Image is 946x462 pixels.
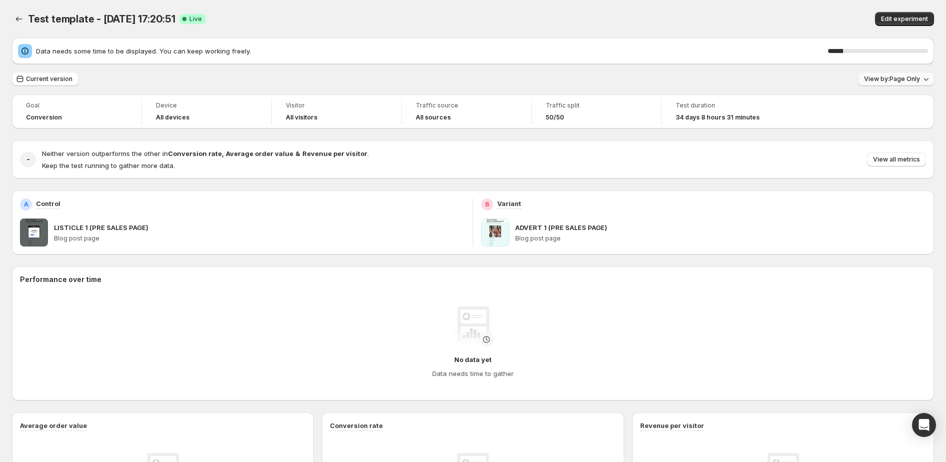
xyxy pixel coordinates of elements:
strong: , [222,149,224,157]
h4: Data needs time to gather [432,368,514,378]
span: Visitor [286,101,387,109]
span: Test duration [676,101,778,109]
p: Variant [497,198,521,208]
span: Conversion [26,113,62,121]
span: Goal [26,101,127,109]
h4: No data yet [454,354,492,364]
span: Neither version outperforms the other in . [42,149,369,157]
span: View all metrics [873,155,920,163]
h2: - [26,154,30,164]
a: DeviceAll devices [156,100,257,122]
span: Device [156,101,257,109]
span: Keep the test running to gather more data. [42,161,175,169]
h2: Performance over time [20,274,926,284]
span: Edit experiment [881,15,928,23]
h2: A [24,200,28,208]
a: Traffic sourceAll sources [416,100,517,122]
button: Current version [12,72,78,86]
span: Data needs some time to be displayed. You can keep working freely. [36,46,828,56]
h3: Revenue per visitor [640,420,704,430]
div: Open Intercom Messenger [912,413,936,437]
a: VisitorAll visitors [286,100,387,122]
span: View by: Page Only [864,75,920,83]
h4: All visitors [286,113,317,121]
span: Traffic split [546,101,647,109]
span: Current version [26,75,72,83]
p: Blog post page [54,234,465,242]
h4: All devices [156,113,189,121]
span: 50/50 [546,113,564,121]
p: Blog post page [515,234,926,242]
button: View all metrics [867,152,926,166]
a: Traffic split50/50 [546,100,647,122]
p: Control [36,198,60,208]
a: GoalConversion [26,100,127,122]
img: ADVERT 1 (PRE SALES PAGE) [481,218,509,246]
button: Back [12,12,26,26]
p: ADVERT 1 (PRE SALES PAGE) [515,222,607,232]
a: Test duration34 days 8 hours 31 minutes [676,100,778,122]
img: LISTICLE 1 (PRE SALES PAGE) [20,218,48,246]
span: Traffic source [416,101,517,109]
h4: All sources [416,113,451,121]
img: No data yet [453,306,493,346]
button: View by:Page Only [858,72,934,86]
span: 34 days 8 hours 31 minutes [676,113,760,121]
strong: Revenue per visitor [302,149,367,157]
h2: B [485,200,489,208]
h3: Average order value [20,420,87,430]
p: LISTICLE 1 (PRE SALES PAGE) [54,222,148,232]
span: Live [189,15,202,23]
span: Test template - [DATE] 17:20:51 [28,13,175,25]
strong: & [295,149,300,157]
strong: Conversion rate [168,149,222,157]
strong: Average order value [226,149,293,157]
h3: Conversion rate [330,420,383,430]
button: Edit experiment [875,12,934,26]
